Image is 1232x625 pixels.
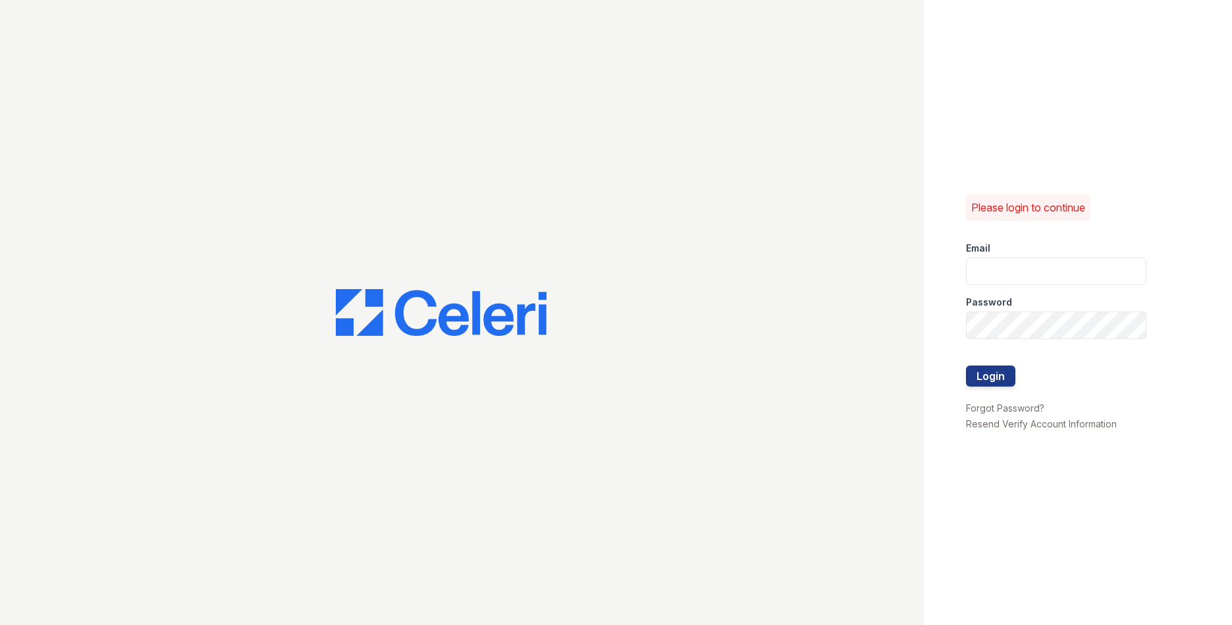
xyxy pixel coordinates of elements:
a: Resend Verify Account Information [966,418,1117,429]
a: Forgot Password? [966,402,1044,414]
label: Email [966,242,990,255]
img: CE_Logo_Blue-a8612792a0a2168367f1c8372b55b34899dd931a85d93a1a3d3e32e68fde9ad4.png [336,289,547,337]
p: Please login to continue [971,200,1085,215]
button: Login [966,366,1015,387]
label: Password [966,296,1012,309]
